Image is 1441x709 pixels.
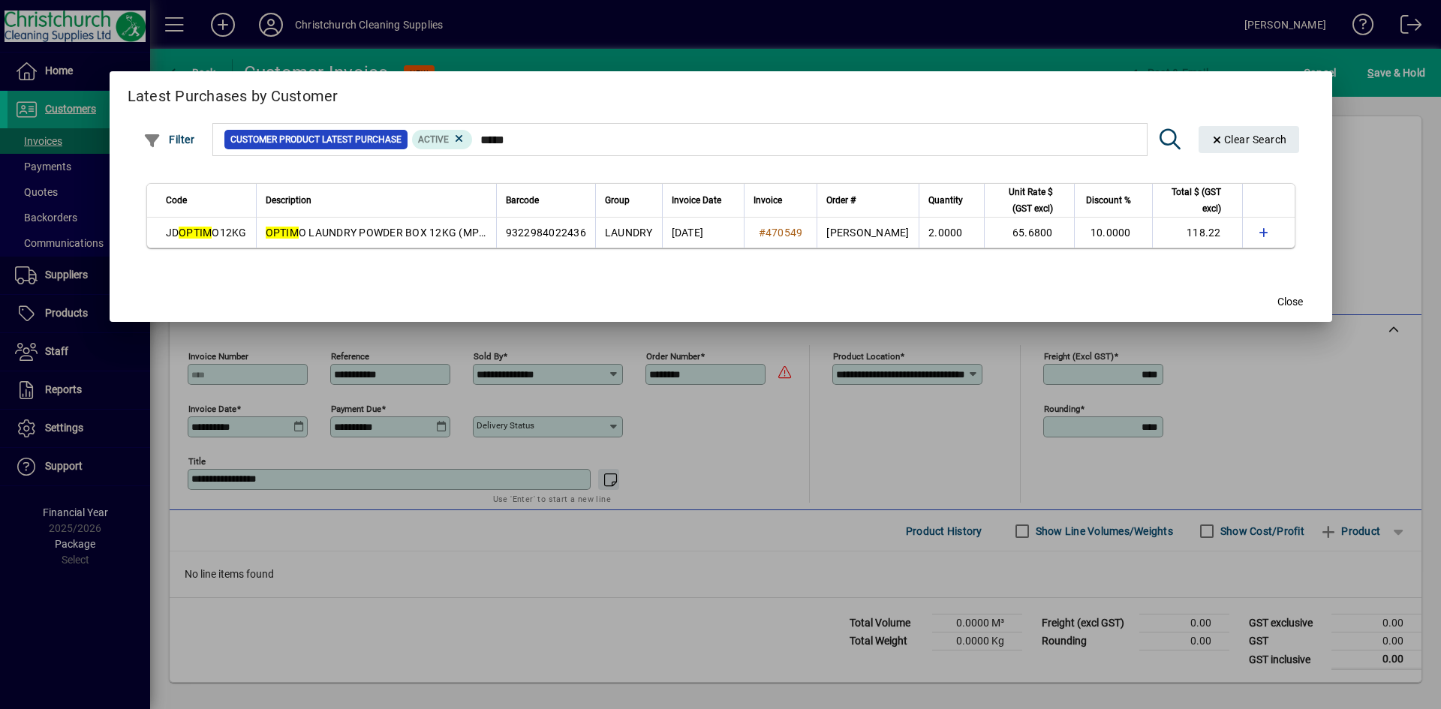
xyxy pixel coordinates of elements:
[994,184,1053,217] span: Unit Rate $ (GST excl)
[605,192,653,209] div: Group
[672,192,735,209] div: Invoice Date
[1084,192,1145,209] div: Discount %
[605,192,630,209] span: Group
[412,130,472,149] mat-chip: Product Activation Status: Active
[266,192,487,209] div: Description
[140,126,199,153] button: Filter
[766,227,803,239] span: 470549
[754,192,808,209] div: Invoice
[506,227,586,239] span: 9322984022436
[994,184,1066,217] div: Unit Rate $ (GST excl)
[1199,126,1299,153] button: Clear
[506,192,586,209] div: Barcode
[266,227,508,239] span: O LAUNDRY POWDER BOX 12KG (MPI C33)
[1162,184,1235,217] div: Total $ (GST excl)
[672,192,721,209] span: Invoice Date
[166,192,187,209] span: Code
[754,192,782,209] span: Invoice
[1277,294,1303,310] span: Close
[1162,184,1221,217] span: Total $ (GST excl)
[230,132,402,147] span: Customer Product Latest Purchase
[759,227,766,239] span: #
[919,218,984,248] td: 2.0000
[166,227,247,239] span: JD O12KG
[817,218,918,248] td: [PERSON_NAME]
[166,192,247,209] div: Code
[826,192,856,209] span: Order #
[110,71,1332,115] h2: Latest Purchases by Customer
[1086,192,1131,209] span: Discount %
[179,227,212,239] em: OPTIM
[984,218,1074,248] td: 65.6800
[1266,289,1314,316] button: Close
[266,192,311,209] span: Description
[754,224,808,241] a: #470549
[1152,218,1242,248] td: 118.22
[506,192,539,209] span: Barcode
[1074,218,1152,248] td: 10.0000
[418,134,449,145] span: Active
[143,134,195,146] span: Filter
[662,218,744,248] td: [DATE]
[928,192,976,209] div: Quantity
[266,227,299,239] em: OPTIM
[605,227,653,239] span: LAUNDRY
[826,192,909,209] div: Order #
[928,192,963,209] span: Quantity
[1211,134,1287,146] span: Clear Search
